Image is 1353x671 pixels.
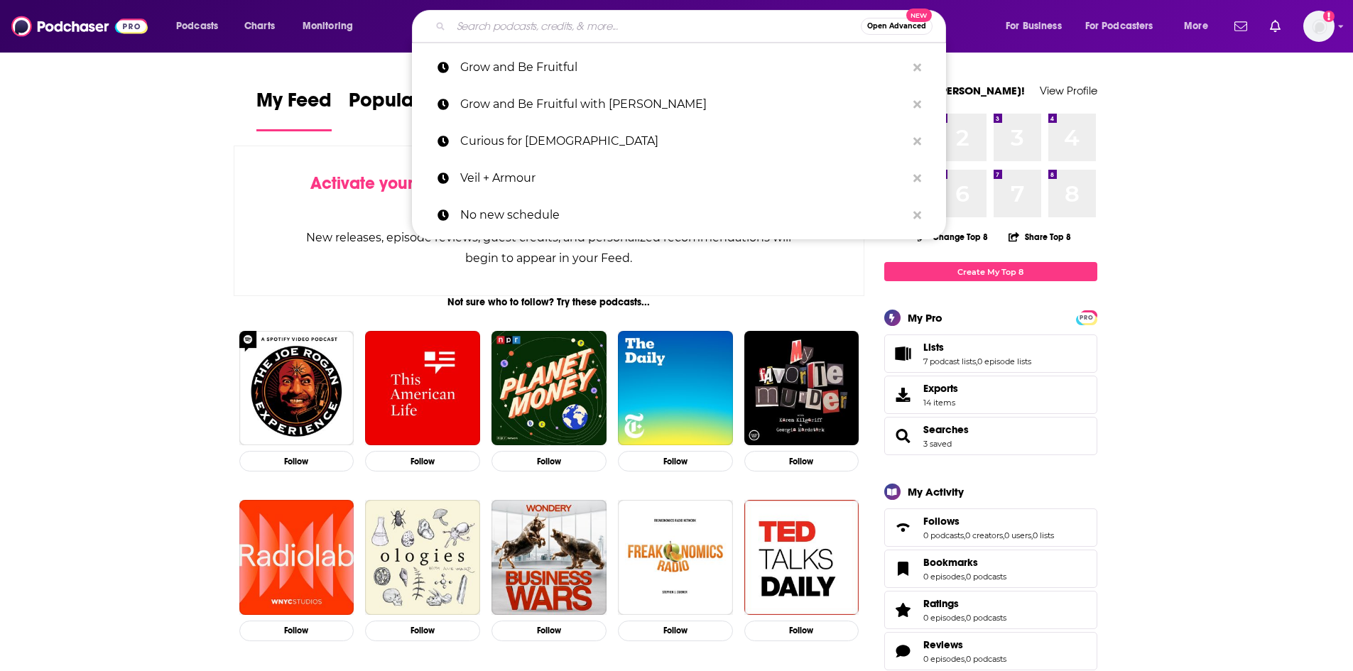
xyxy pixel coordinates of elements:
[1303,11,1335,42] img: User Profile
[491,451,607,471] button: Follow
[412,86,946,123] a: Grow and Be Fruitful with [PERSON_NAME]
[349,88,469,131] a: Popular Feed
[451,15,861,38] input: Search podcasts, credits, & more...
[923,515,960,528] span: Follows
[412,197,946,234] a: No new schedule
[1031,530,1033,540] span: ,
[884,376,1097,414] a: Exports
[923,654,965,664] a: 0 episodes
[923,398,958,408] span: 14 items
[491,500,607,615] img: Business Wars
[965,613,966,623] span: ,
[1078,312,1095,322] a: PRO
[412,160,946,197] a: Veil + Armour
[923,382,958,395] span: Exports
[966,572,1006,582] a: 0 podcasts
[412,49,946,86] a: Grow and Be Fruitful
[923,638,963,651] span: Reviews
[923,638,1006,651] a: Reviews
[889,385,918,405] span: Exports
[305,227,793,268] div: New releases, episode reviews, guest credits, and personalized recommendations will begin to appe...
[491,331,607,446] img: Planet Money
[923,613,965,623] a: 0 episodes
[618,331,733,446] img: The Daily
[365,331,480,446] img: This American Life
[1303,11,1335,42] button: Show profile menu
[305,173,793,214] div: by following Podcasts, Creators, Lists, and other Users!
[966,654,1006,664] a: 0 podcasts
[491,621,607,641] button: Follow
[239,621,354,641] button: Follow
[744,331,859,446] img: My Favorite Murder with Karen Kilgariff and Georgia Hardstark
[965,530,1003,540] a: 0 creators
[923,556,1006,569] a: Bookmarks
[365,500,480,615] img: Ologies with Alie Ward
[861,18,933,35] button: Open AdvancedNew
[1174,15,1226,38] button: open menu
[425,10,960,43] div: Search podcasts, credits, & more...
[965,572,966,582] span: ,
[1229,14,1253,38] a: Show notifications dropdown
[1184,16,1208,36] span: More
[412,123,946,160] a: Curious for [DEMOGRAPHIC_DATA]
[1040,84,1097,97] a: View Profile
[244,16,275,36] span: Charts
[1033,530,1054,540] a: 0 lists
[923,530,964,540] a: 0 podcasts
[923,423,969,436] span: Searches
[906,9,932,22] span: New
[256,88,332,131] a: My Feed
[923,439,952,449] a: 3 saved
[618,451,733,471] button: Follow
[884,591,1097,629] span: Ratings
[965,654,966,664] span: ,
[744,500,859,615] img: TED Talks Daily
[1008,223,1072,251] button: Share Top 8
[889,518,918,538] a: Follows
[1006,16,1062,36] span: For Business
[923,572,965,582] a: 0 episodes
[365,621,480,641] button: Follow
[303,16,353,36] span: Monitoring
[1085,16,1153,36] span: For Podcasters
[889,559,918,579] a: Bookmarks
[460,123,906,160] p: Curious for Christ
[11,13,148,40] img: Podchaser - Follow, Share and Rate Podcasts
[1303,11,1335,42] span: Logged in as luilaking
[235,15,283,38] a: Charts
[1003,530,1004,540] span: ,
[923,556,978,569] span: Bookmarks
[889,641,918,661] a: Reviews
[923,341,1031,354] a: Lists
[889,426,918,446] a: Searches
[310,173,456,194] span: Activate your Feed
[976,356,977,366] span: ,
[884,632,1097,670] span: Reviews
[889,344,918,364] a: Lists
[884,262,1097,281] a: Create My Top 8
[293,15,371,38] button: open menu
[867,23,926,30] span: Open Advanced
[977,356,1031,366] a: 0 episode lists
[744,451,859,471] button: Follow
[884,417,1097,455] span: Searches
[889,600,918,620] a: Ratings
[460,160,906,197] p: Veil + Armour
[239,331,354,446] img: The Joe Rogan Experience
[618,500,733,615] a: Freakonomics Radio
[239,500,354,615] img: Radiolab
[884,550,1097,588] span: Bookmarks
[908,485,964,498] div: My Activity
[1264,14,1286,38] a: Show notifications dropdown
[923,356,976,366] a: 7 podcast lists
[908,311,942,324] div: My Pro
[460,86,906,123] p: Grow and Be Fruitful with Pastor Chris
[460,49,906,86] p: Grow and Be Fruitful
